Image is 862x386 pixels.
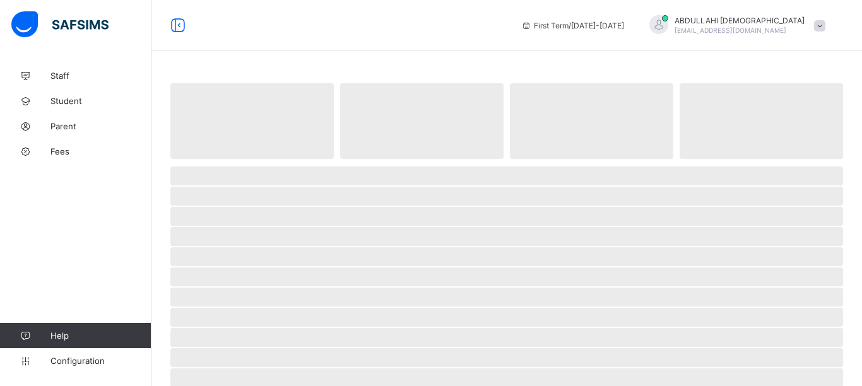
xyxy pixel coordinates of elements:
span: ‌ [170,267,843,286]
span: ‌ [170,308,843,327]
img: safsims [11,11,109,38]
span: ‌ [170,288,843,307]
span: Configuration [50,356,151,366]
span: ‌ [170,187,843,206]
span: ABDULLAHI [DEMOGRAPHIC_DATA] [675,16,805,25]
div: ABDULLAHIMUHAMMAD [637,15,832,36]
span: ‌ [510,83,673,159]
span: Parent [50,121,151,131]
span: ‌ [170,227,843,246]
span: ‌ [170,348,843,367]
span: ‌ [680,83,843,159]
span: ‌ [170,328,843,347]
span: [EMAIL_ADDRESS][DOMAIN_NAME] [675,26,786,34]
span: Student [50,96,151,106]
span: session/term information [521,21,624,30]
span: ‌ [170,83,334,159]
span: Help [50,330,151,341]
span: ‌ [340,83,504,159]
span: ‌ [170,167,843,185]
span: Fees [50,146,151,156]
span: Staff [50,71,151,81]
span: ‌ [170,207,843,226]
span: ‌ [170,247,843,266]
